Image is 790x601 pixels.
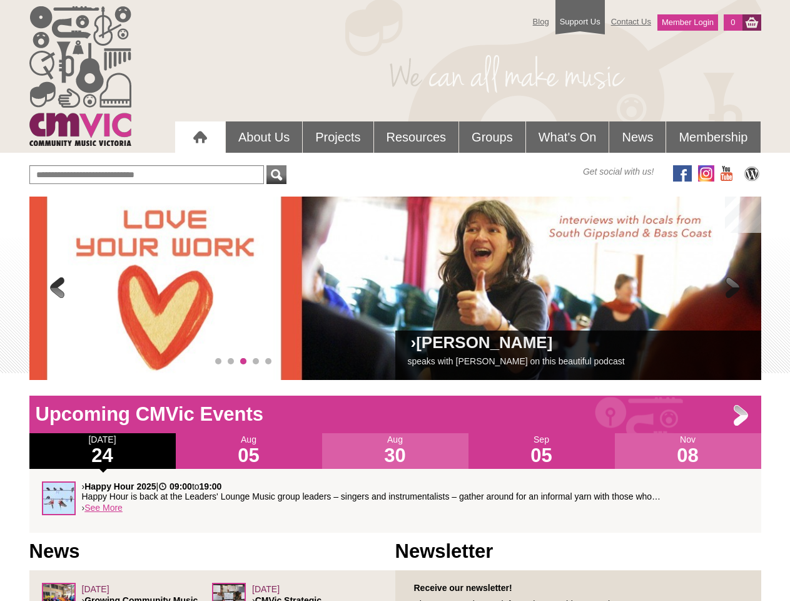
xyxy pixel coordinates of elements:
a: 0 [724,14,742,31]
a: [PERSON_NAME] [416,333,552,352]
span: Get social with us! [583,165,654,178]
h1: 30 [322,446,468,466]
strong: 09:00 [170,481,192,491]
h2: › [408,337,749,355]
div: Aug [322,433,468,469]
p: › | to Happy Hour is back at the Leaders' Lounge Music group leaders – singers and instrumentalis... [82,481,749,501]
img: icon-instagram.png [698,165,714,182]
a: Groups [459,121,525,153]
span: [DATE] [252,584,280,594]
a: Membership [666,121,760,153]
div: [DATE] [29,433,176,469]
strong: 19:00 [200,481,222,491]
h1: 05 [468,446,615,466]
img: CMVic Blog [742,165,761,182]
div: Nov [615,433,761,469]
a: Blog [527,11,555,33]
a: Member Login [657,14,718,31]
div: Sep [468,433,615,469]
a: speaks with [PERSON_NAME] on this beautiful podcast [408,356,625,366]
h1: Newsletter [395,539,761,564]
a: Contact Us [605,11,657,33]
div: › [42,481,749,520]
span: [DATE] [82,584,109,594]
div: Aug [176,433,322,469]
h1: Upcoming CMVic Events [29,402,761,427]
strong: Receive our newsletter! [414,583,512,593]
h1: 05 [176,446,322,466]
a: See More [84,503,123,513]
a: About Us [226,121,302,153]
img: Happy_Hour_sq.jpg [42,481,76,515]
a: Projects [303,121,373,153]
h1: 24 [29,446,176,466]
h1: 08 [615,446,761,466]
a: What's On [526,121,609,153]
strong: Happy Hour 2025 [84,481,156,491]
a: Resources [374,121,459,153]
h1: News [29,539,395,564]
img: cmvic_logo.png [29,6,131,146]
a: News [609,121,666,153]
